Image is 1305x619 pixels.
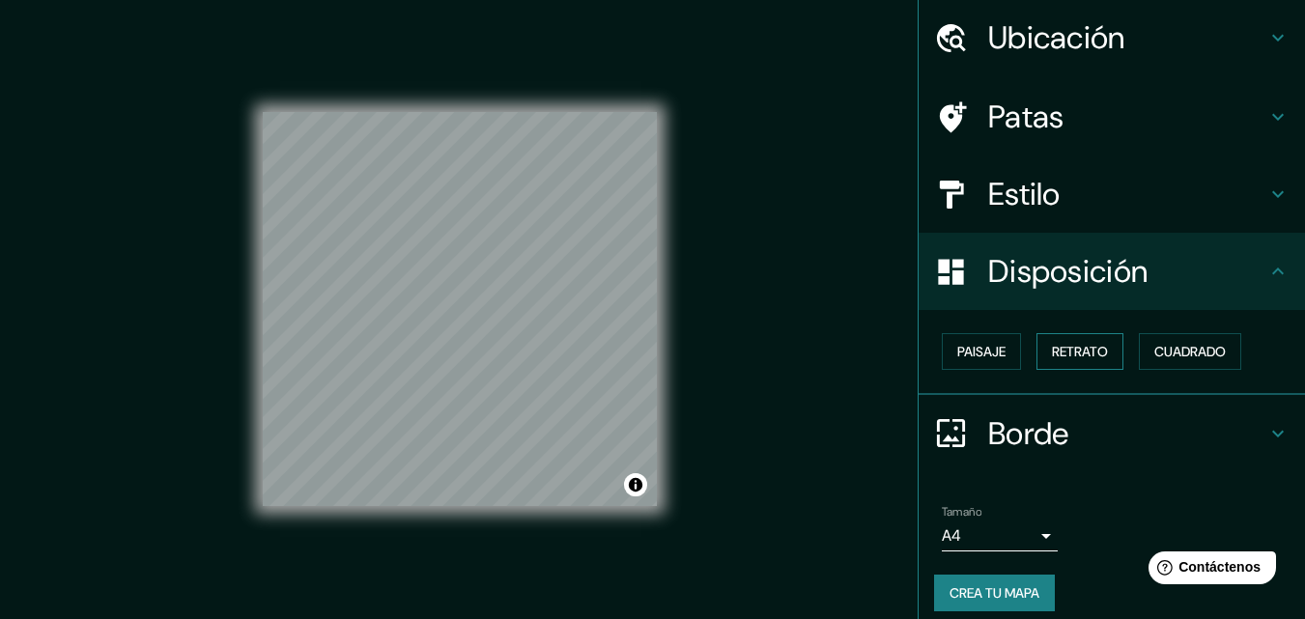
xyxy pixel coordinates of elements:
[919,395,1305,472] div: Borde
[988,174,1061,214] font: Estilo
[942,525,961,546] font: A4
[988,17,1125,58] font: Ubicación
[950,584,1039,602] font: Crea tu mapa
[942,504,981,520] font: Tamaño
[1133,544,1284,598] iframe: Lanzador de widgets de ayuda
[942,333,1021,370] button: Paisaje
[624,473,647,496] button: Activar o desactivar atribución
[988,97,1064,137] font: Patas
[1139,333,1241,370] button: Cuadrado
[934,575,1055,611] button: Crea tu mapa
[919,155,1305,233] div: Estilo
[1036,333,1123,370] button: Retrato
[942,521,1058,551] div: A4
[957,343,1006,360] font: Paisaje
[988,413,1069,454] font: Borde
[988,251,1148,292] font: Disposición
[263,112,657,506] canvas: Mapa
[919,233,1305,310] div: Disposición
[1052,343,1108,360] font: Retrato
[919,78,1305,155] div: Patas
[1154,343,1226,360] font: Cuadrado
